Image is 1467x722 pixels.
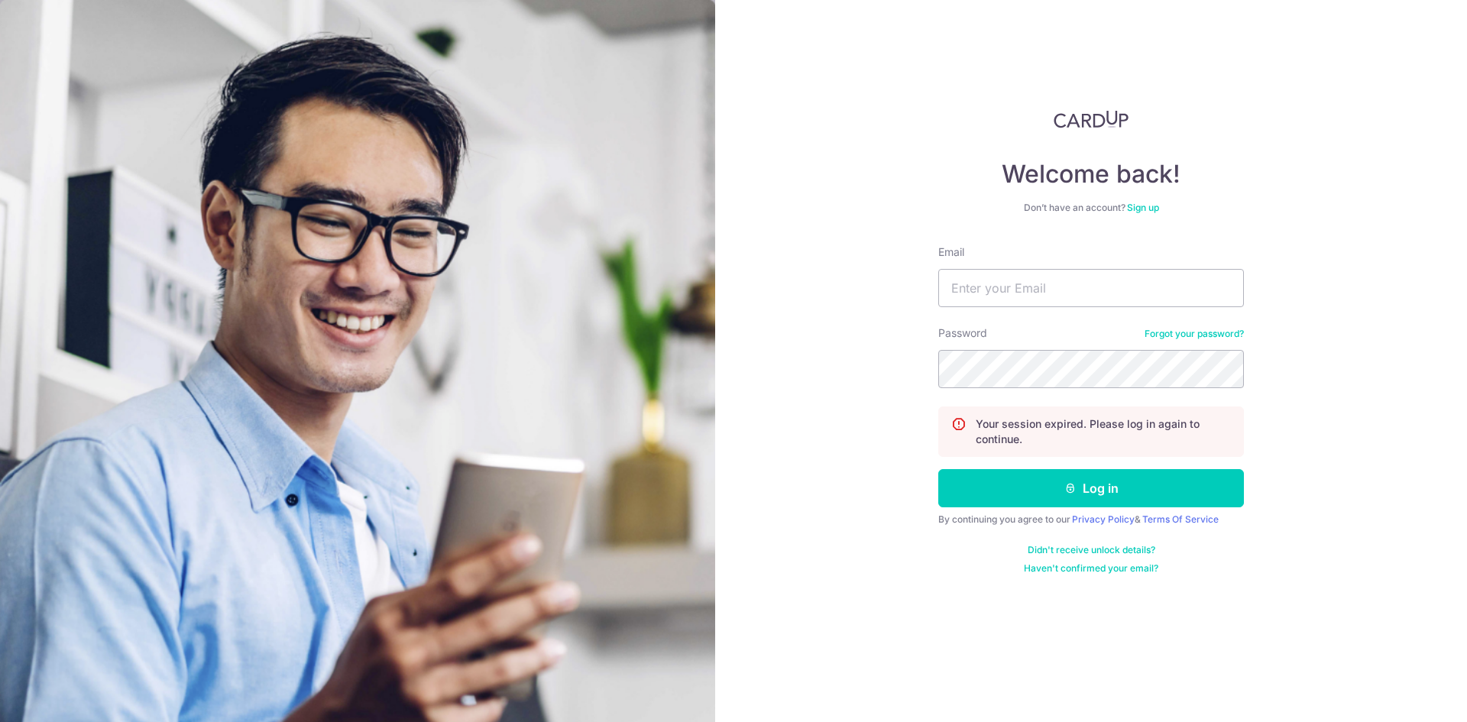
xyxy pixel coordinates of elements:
a: Forgot your password? [1145,328,1244,340]
a: Terms Of Service [1142,513,1219,525]
img: CardUp Logo [1054,110,1129,128]
div: Don’t have an account? [938,202,1244,214]
label: Password [938,325,987,341]
div: By continuing you agree to our & [938,513,1244,526]
button: Log in [938,469,1244,507]
a: Haven't confirmed your email? [1024,562,1158,575]
a: Didn't receive unlock details? [1028,544,1155,556]
p: Your session expired. Please log in again to continue. [976,416,1231,447]
a: Privacy Policy [1072,513,1135,525]
h4: Welcome back! [938,159,1244,189]
a: Sign up [1127,202,1159,213]
label: Email [938,244,964,260]
input: Enter your Email [938,269,1244,307]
